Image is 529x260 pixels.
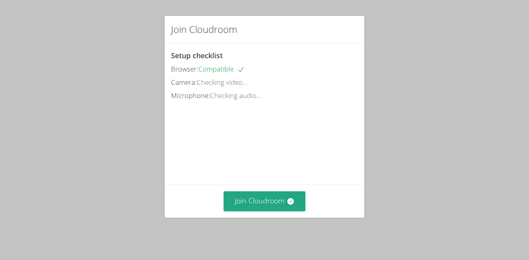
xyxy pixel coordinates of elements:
[171,64,198,74] span: Browser:
[197,78,247,87] span: Checking video...
[224,191,306,211] button: Join Cloudroom
[210,91,261,100] span: Checking audio...
[171,51,223,60] span: Setup checklist
[198,64,245,74] span: Compatible
[171,91,210,100] span: Microphone:
[171,78,197,87] span: Camera:
[171,22,237,37] h2: Join Cloudroom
